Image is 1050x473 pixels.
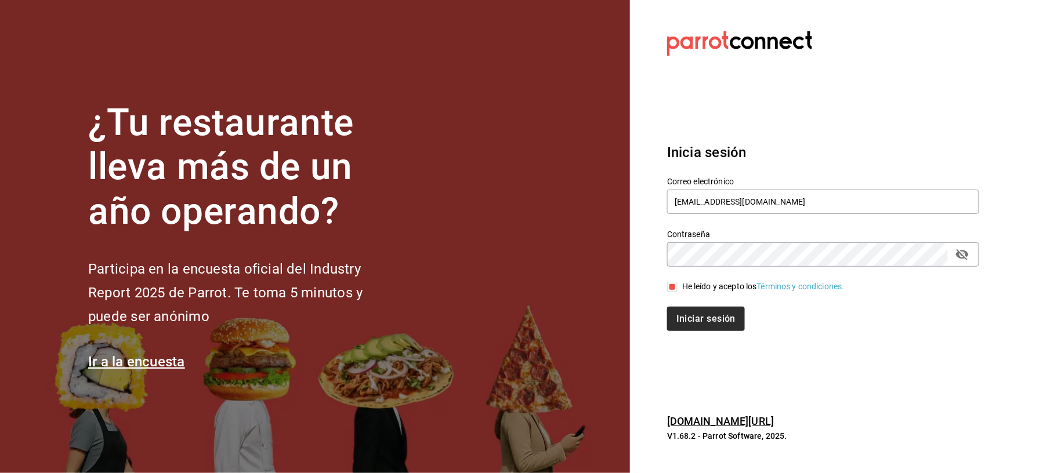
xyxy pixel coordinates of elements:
[667,415,774,427] a: [DOMAIN_NAME][URL]
[667,142,979,163] h3: Inicia sesión
[667,230,979,238] label: Contraseña
[953,245,972,264] button: passwordField
[667,430,979,442] p: V1.68.2 - Parrot Software, 2025.
[667,307,745,331] button: Iniciar sesión
[88,354,185,370] a: Ir a la encuesta
[88,101,401,234] h1: ¿Tu restaurante lleva más de un año operando?
[757,282,845,291] a: Términos y condiciones.
[667,177,979,185] label: Correo electrónico
[88,257,401,328] h2: Participa en la encuesta oficial del Industry Report 2025 de Parrot. Te toma 5 minutos y puede se...
[682,281,845,293] div: He leído y acepto los
[667,190,979,214] input: Ingresa tu correo electrónico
